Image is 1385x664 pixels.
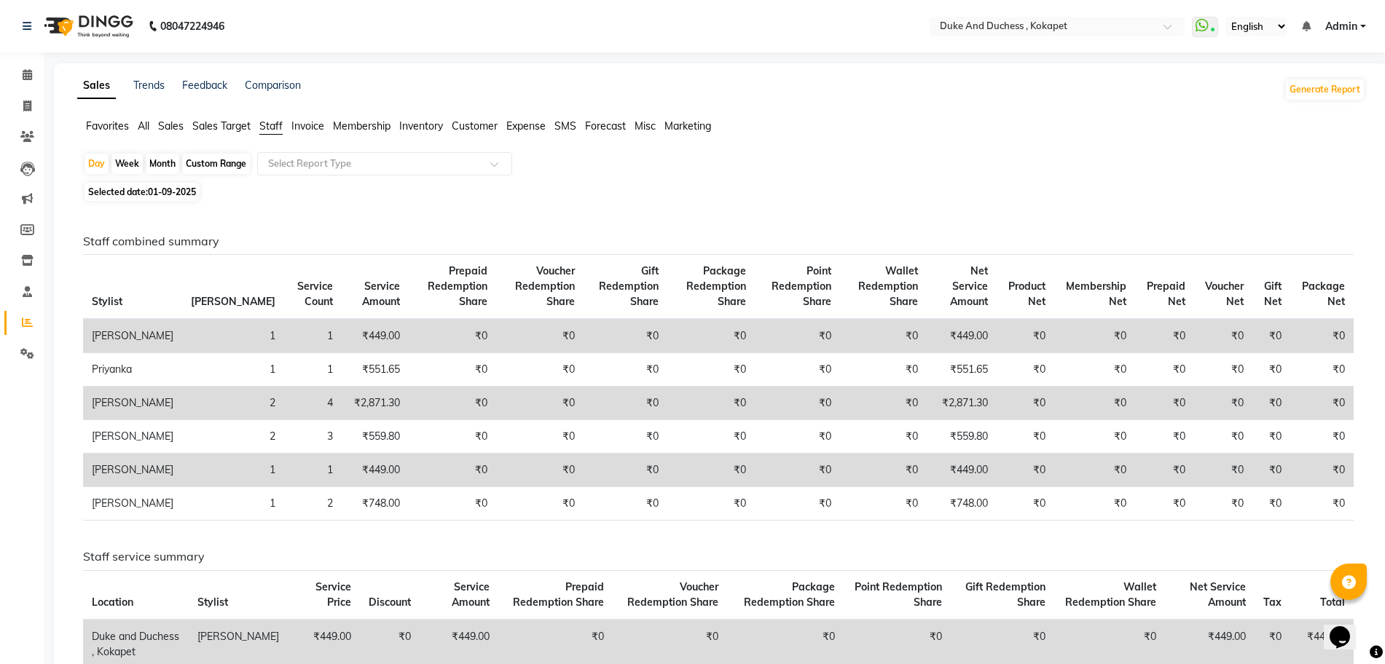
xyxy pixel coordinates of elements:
span: Service Price [315,580,351,609]
td: ₹0 [840,319,926,353]
a: Feedback [182,79,227,92]
td: ₹0 [1135,420,1194,454]
td: ₹748.00 [927,487,997,521]
a: Sales [77,73,116,99]
span: Discount [369,596,411,609]
span: Prepaid Redemption Share [428,264,487,308]
td: 1 [284,353,342,387]
td: ₹0 [496,454,584,487]
h6: Staff service summary [83,550,1354,564]
span: Wallet Redemption Share [1065,580,1156,609]
td: ₹0 [1054,487,1135,521]
td: ₹0 [1194,353,1253,387]
td: ₹0 [584,387,668,420]
span: Voucher Redemption Share [627,580,718,609]
td: ₹0 [1054,420,1135,454]
td: 1 [182,454,284,487]
td: ₹0 [667,420,755,454]
td: ₹0 [1194,420,1253,454]
td: ₹0 [997,319,1054,353]
td: ₹0 [755,487,840,521]
td: ₹0 [1290,487,1354,521]
td: ₹0 [667,319,755,353]
td: ₹2,871.30 [927,387,997,420]
span: Wallet Redemption Share [858,264,918,308]
td: ₹551.65 [342,353,409,387]
span: Tax [1263,596,1282,609]
span: Stylist [197,596,228,609]
td: [PERSON_NAME] [83,454,182,487]
span: Net Service Amount [950,264,988,308]
span: Membership Net [1066,280,1126,308]
td: ₹0 [1252,319,1290,353]
span: Customer [452,119,498,133]
td: ₹0 [496,387,584,420]
td: ₹0 [1054,387,1135,420]
span: All [138,119,149,133]
td: 2 [182,387,284,420]
td: 4 [284,387,342,420]
td: ₹0 [1054,353,1135,387]
span: [PERSON_NAME] [191,295,275,308]
h6: Staff combined summary [83,234,1354,248]
td: ₹0 [1252,353,1290,387]
td: ₹0 [584,454,668,487]
button: Generate Report [1286,79,1364,100]
td: ₹0 [667,454,755,487]
span: SMS [554,119,576,133]
span: Gift Redemption Share [965,580,1045,609]
td: ₹0 [409,319,496,353]
td: ₹0 [840,487,926,521]
a: Trends [133,79,165,92]
span: Staff [259,119,283,133]
td: ₹0 [755,387,840,420]
td: ₹0 [1290,353,1354,387]
span: Prepaid Net [1147,280,1185,308]
td: ₹0 [496,487,584,521]
span: Inventory [399,119,443,133]
td: ₹0 [755,454,840,487]
div: Day [85,154,109,174]
img: logo [37,6,137,47]
span: Invoice [291,119,324,133]
td: ₹0 [1135,319,1194,353]
span: Prepaid Redemption Share [513,580,604,609]
span: Package Redemption Share [744,580,835,609]
td: ₹2,871.30 [342,387,409,420]
td: ₹0 [997,353,1054,387]
td: ₹0 [755,319,840,353]
td: ₹559.80 [927,420,997,454]
td: ₹0 [584,420,668,454]
td: 1 [284,454,342,487]
td: ₹0 [1054,319,1135,353]
td: ₹0 [1135,487,1194,521]
span: Gift Redemption Share [599,264,659,308]
span: Service Amount [362,280,400,308]
td: ₹0 [409,420,496,454]
span: Service Count [297,280,333,308]
td: ₹0 [997,487,1054,521]
td: ₹0 [1252,387,1290,420]
span: Forecast [585,119,626,133]
td: [PERSON_NAME] [83,319,182,353]
td: 2 [182,420,284,454]
span: Package Net [1302,280,1345,308]
span: Package Redemption Share [686,264,746,308]
span: Product Net [1008,280,1045,308]
td: ₹0 [496,420,584,454]
td: ₹0 [1252,454,1290,487]
span: Sales [158,119,184,133]
span: Net Service Amount [1190,580,1246,609]
td: ₹0 [1194,387,1253,420]
td: ₹0 [1194,454,1253,487]
td: ₹0 [667,487,755,521]
span: Membership [333,119,391,133]
td: ₹551.65 [927,353,997,387]
td: ₹0 [496,319,584,353]
td: ₹559.80 [342,420,409,454]
span: Selected date: [85,183,200,201]
td: ₹0 [584,319,668,353]
td: ₹0 [584,353,668,387]
div: Week [111,154,143,174]
td: [PERSON_NAME] [83,420,182,454]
